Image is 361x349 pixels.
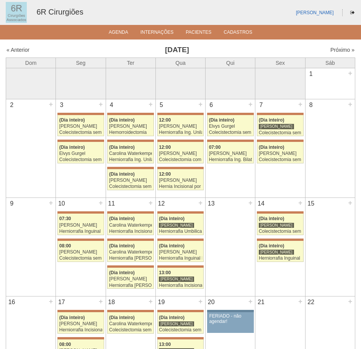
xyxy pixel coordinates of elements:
div: Key: Maria Braido [257,239,304,241]
div: + [198,99,204,109]
div: + [198,296,204,306]
span: 08:00 [59,342,71,347]
div: Carolina Waterkemper [109,151,152,156]
div: Key: Maria Braido [107,113,154,115]
div: + [98,99,104,109]
span: 13:00 [159,270,171,275]
span: (Dia inteiro) [109,145,135,150]
div: Carolina Waterkemper [109,321,152,326]
div: + [297,198,304,208]
div: Elvys Gurgel [209,124,252,129]
div: [PERSON_NAME] [59,124,102,129]
div: Key: Maria Braido [57,140,104,142]
div: + [247,198,254,208]
div: Carolina Waterkemper [109,223,152,228]
div: Colecistectomia sem Colangiografia [59,130,102,135]
div: 14 [255,198,266,209]
div: + [48,198,54,208]
span: (Dia inteiro) [109,117,135,123]
span: (Dia inteiro) [259,145,284,150]
span: (Dia inteiro) [109,315,135,320]
div: [PERSON_NAME] [109,124,152,129]
div: Hernia Incisional por Video [159,184,202,189]
span: (Dia inteiro) [59,145,85,150]
div: Key: Maria Braido [57,337,104,339]
a: (Dia inteiro) [PERSON_NAME] Herniorrafia Incisional [57,312,104,333]
div: Herniorrafia Umbilical [159,229,202,234]
div: 6 [206,99,217,111]
span: (Dia inteiro) [259,216,284,221]
div: Hemorroidectomia [109,130,152,135]
div: 19 [156,296,167,308]
a: 12:00 [PERSON_NAME] Hernia Incisional por Video [157,169,204,190]
div: 4 [106,99,117,111]
th: Dom [6,58,56,68]
div: [PERSON_NAME] [159,124,202,129]
div: [PERSON_NAME] [259,249,294,255]
div: Herniorrafia Incisional [109,229,152,234]
div: 20 [206,296,217,308]
th: Sáb [305,58,355,68]
a: 08:00 [PERSON_NAME] Colecistectomia sem Colangiografia [57,241,104,262]
div: Colecistectomia sem Colangiografia [59,157,102,162]
div: Carolina Waterkemper [109,250,152,255]
div: 17 [56,296,67,308]
div: Colecistectomia sem Colangiografia VL [109,184,152,189]
span: 08:00 [59,243,71,249]
div: 18 [106,296,117,308]
a: (Dia inteiro) [PERSON_NAME] Herniorrafia Inguinal Direita [157,241,204,262]
div: 11 [106,198,117,209]
div: Key: Maria Braido [107,265,154,268]
div: [PERSON_NAME] [159,276,194,282]
div: Herniorrafia Ing. Unilateral VL [109,157,152,162]
div: FERIADO - não agendar! [209,314,252,324]
a: FERIADO - não agendar! [207,312,254,333]
div: Key: Maria Braido [157,239,204,241]
div: [PERSON_NAME] [209,151,252,156]
a: [PERSON_NAME] [296,10,334,15]
span: (Dia inteiro) [109,171,135,177]
div: Herniorrafia Ing. Bilateral VL [209,157,252,162]
div: + [48,296,54,306]
span: (Dia inteiro) [59,315,85,320]
div: Herniorrafia [PERSON_NAME] [109,283,152,288]
div: Key: Maria Braido [57,239,104,241]
a: (Dia inteiro) Elvys Gurgel Colecistectomia sem Colangiografia [57,142,104,163]
div: Key: Maria Braido [107,211,154,214]
span: (Dia inteiro) [259,117,284,123]
div: + [347,296,353,306]
span: 12:00 [159,117,171,123]
span: 07:30 [59,216,71,221]
div: + [198,198,204,208]
th: Seg [56,58,106,68]
div: Herniorrafia Ing. Unilateral VL [159,130,202,135]
a: (Dia inteiro) [PERSON_NAME] Colecistectomia sem Colangiografia VL [157,312,204,333]
div: Elvys Gurgel [59,151,102,156]
div: 10 [56,198,67,209]
a: Pacientes [186,30,211,37]
div: + [98,198,104,208]
span: 12:00 [159,145,171,150]
div: 7 [255,99,266,111]
div: [PERSON_NAME] [59,321,102,326]
div: Colecistectomia sem Colangiografia [59,256,102,261]
div: 16 [6,296,17,308]
span: (Dia inteiro) [159,315,185,320]
a: 07:00 [PERSON_NAME] Herniorrafia Ing. Bilateral VL [207,142,254,163]
span: (Dia inteiro) [159,243,185,249]
span: (Dia inteiro) [159,216,185,221]
div: Key: Maria Braido [57,113,104,115]
h3: [DATE] [90,44,264,56]
div: + [247,296,254,306]
div: [PERSON_NAME] [159,178,202,183]
div: Herniorrafia Inguinal Direita [259,256,302,261]
div: 5 [156,99,167,111]
div: [PERSON_NAME] [259,123,294,129]
span: (Dia inteiro) [59,117,85,123]
div: + [297,99,304,109]
a: Internações [140,30,174,37]
th: Ter [106,58,155,68]
div: Herniorrafia Incisional [59,328,102,333]
div: 8 [305,99,317,111]
a: 6R Cirurgiões [36,8,83,16]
